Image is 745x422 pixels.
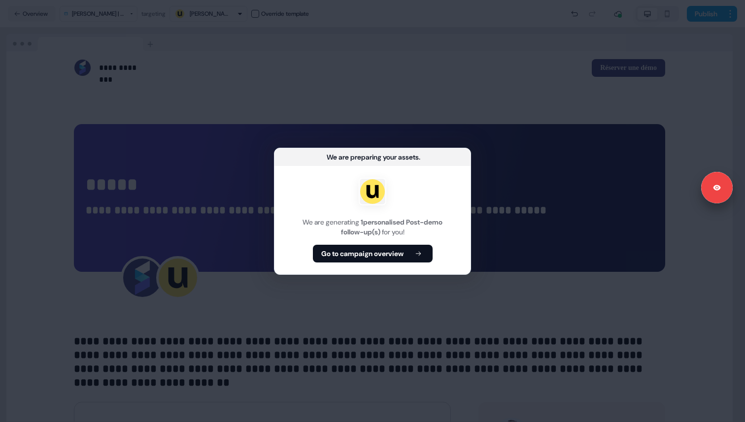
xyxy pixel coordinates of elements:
div: We are generating for you! [286,217,459,237]
b: 1 personalised Post-demo follow-up(s) [341,218,443,236]
div: ... [419,152,420,162]
div: We are preparing your assets [327,152,419,162]
b: Go to campaign overview [321,249,404,259]
button: Go to campaign overview [313,245,433,262]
